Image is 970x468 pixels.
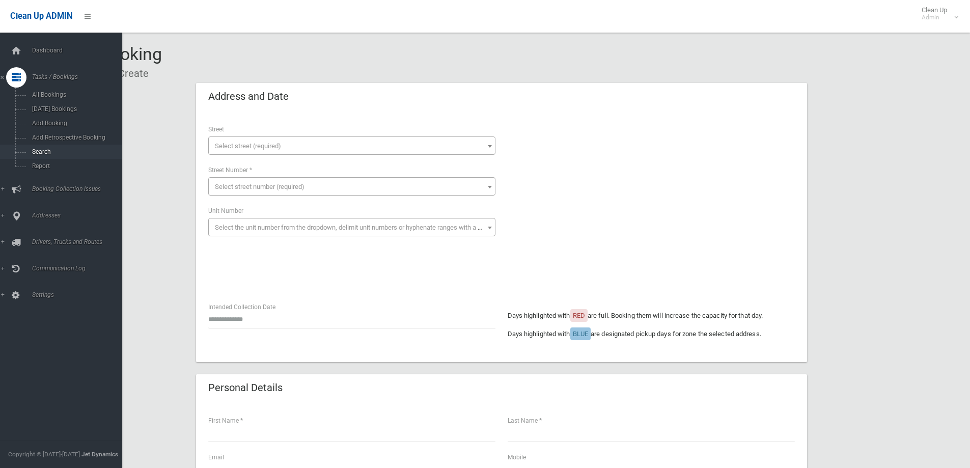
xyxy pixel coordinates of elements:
strong: Jet Dynamics [81,451,118,458]
span: Addresses [29,212,130,219]
span: Select the unit number from the dropdown, delimit unit numbers or hyphenate ranges with a comma [215,224,500,231]
span: Select street (required) [215,142,281,150]
span: All Bookings [29,91,121,98]
span: Booking Collection Issues [29,185,130,192]
span: Select street number (required) [215,183,304,190]
small: Admin [922,14,947,21]
span: Report [29,162,121,170]
span: Tasks / Bookings [29,73,130,80]
span: Drivers, Trucks and Routes [29,238,130,245]
p: Days highlighted with are full. Booking them will increase the capacity for that day. [508,310,795,322]
span: Search [29,148,121,155]
span: Settings [29,291,130,298]
span: Add Booking [29,120,121,127]
span: RED [573,312,585,319]
span: Dashboard [29,47,130,54]
p: Days highlighted with are designated pickup days for zone the selected address. [508,328,795,340]
span: Clean Up ADMIN [10,11,72,21]
li: Create [111,64,149,83]
span: Add Retrospective Booking [29,134,121,141]
span: BLUE [573,330,588,338]
header: Personal Details [196,378,295,398]
span: Clean Up [917,6,957,21]
span: Communication Log [29,265,130,272]
header: Address and Date [196,87,301,106]
span: Copyright © [DATE]-[DATE] [8,451,80,458]
span: [DATE] Bookings [29,105,121,113]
